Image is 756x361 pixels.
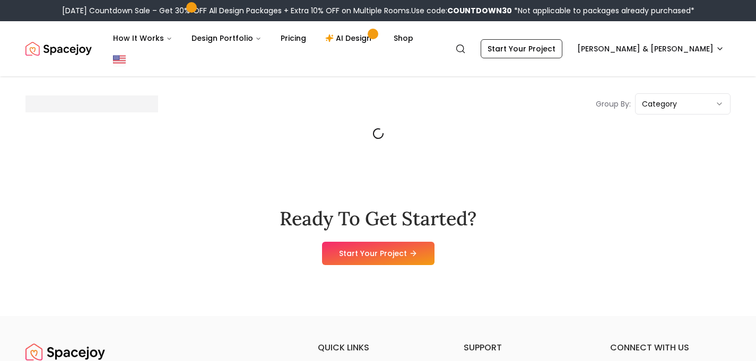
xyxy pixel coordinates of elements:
b: COUNTDOWN30 [447,5,512,16]
a: Start Your Project [322,242,435,265]
a: Pricing [272,28,315,49]
button: [PERSON_NAME] & [PERSON_NAME] [571,39,731,58]
nav: Main [105,28,422,49]
p: Group By: [596,99,631,109]
span: Use code: [411,5,512,16]
a: Start Your Project [481,39,562,58]
div: [DATE] Countdown Sale – Get 30% OFF All Design Packages + Extra 10% OFF on Multiple Rooms. [62,5,694,16]
a: Spacejoy [25,38,92,59]
h6: quick links [318,341,438,354]
h6: support [464,341,584,354]
button: Design Portfolio [183,28,270,49]
img: Spacejoy Logo [25,38,92,59]
a: Shop [385,28,422,49]
img: United States [113,53,126,66]
h6: connect with us [610,341,731,354]
span: *Not applicable to packages already purchased* [512,5,694,16]
h2: Ready To Get Started? [280,208,476,229]
a: AI Design [317,28,383,49]
nav: Global [25,21,731,76]
button: How It Works [105,28,181,49]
